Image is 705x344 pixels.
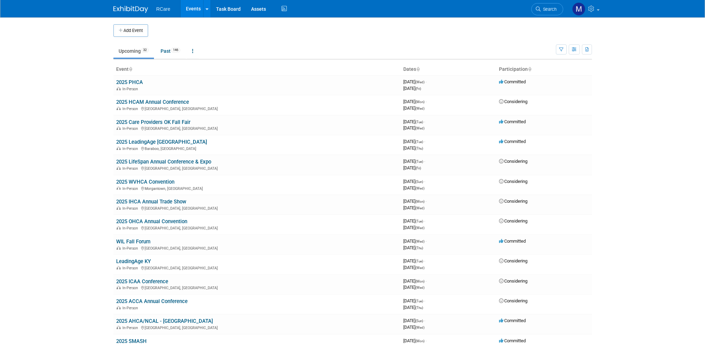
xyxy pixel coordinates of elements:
[156,6,170,12] span: RCare
[403,86,421,91] span: [DATE]
[425,199,427,204] span: -
[117,286,121,289] img: In-Person Event
[415,140,423,144] span: (Tue)
[425,79,427,84] span: -
[403,325,424,330] span: [DATE]
[499,79,526,84] span: Committed
[116,119,190,125] a: 2025 Care Providers OK Fall Fair
[415,326,424,329] span: (Wed)
[403,245,423,250] span: [DATE]
[122,107,140,111] span: In-Person
[415,186,424,190] span: (Wed)
[403,218,425,224] span: [DATE]
[113,24,148,37] button: Add Event
[403,199,427,204] span: [DATE]
[424,159,425,164] span: -
[122,166,140,171] span: In-Person
[122,126,140,131] span: In-Person
[499,199,527,204] span: Considering
[122,226,140,230] span: In-Person
[117,166,121,170] img: In-Person Event
[415,306,423,310] span: (Thu)
[116,325,398,330] div: [GEOGRAPHIC_DATA], [GEOGRAPHIC_DATA]
[499,119,526,124] span: Committed
[415,286,424,290] span: (Wed)
[403,79,427,84] span: [DATE]
[116,225,398,230] div: [GEOGRAPHIC_DATA], [GEOGRAPHIC_DATA]
[425,238,427,244] span: -
[415,246,423,250] span: (Thu)
[116,185,398,191] div: Morgantown, [GEOGRAPHIC_DATA]
[171,48,180,53] span: 146
[572,2,585,16] img: Mike Andolina
[113,44,154,58] a: Upcoming32
[116,139,207,145] a: 2025 LeadingAge [GEOGRAPHIC_DATA]
[122,286,140,290] span: In-Person
[499,238,526,244] span: Committed
[116,179,174,185] a: 2025 WVHCA Convention
[403,185,424,191] span: [DATE]
[122,326,140,330] span: In-Person
[403,139,425,144] span: [DATE]
[496,64,592,75] th: Participation
[415,319,423,323] span: (Sun)
[415,166,421,170] span: (Fri)
[117,246,121,250] img: In-Person Event
[415,200,424,203] span: (Mon)
[155,44,186,58] a: Past146
[116,285,398,290] div: [GEOGRAPHIC_DATA], [GEOGRAPHIC_DATA]
[122,306,140,310] span: In-Person
[116,99,189,105] a: 2025 HCAM Annual Conference
[425,99,427,104] span: -
[129,66,132,72] a: Sort by Event Name
[117,107,121,110] img: In-Person Event
[116,245,398,251] div: [GEOGRAPHIC_DATA], [GEOGRAPHIC_DATA]
[424,218,425,224] span: -
[403,238,427,244] span: [DATE]
[415,299,423,303] span: (Tue)
[117,326,121,329] img: In-Person Event
[499,338,526,343] span: Committed
[403,258,425,263] span: [DATE]
[415,206,424,210] span: (Wed)
[117,266,121,269] img: In-Person Event
[499,258,527,263] span: Considering
[415,80,424,84] span: (Wed)
[424,179,425,184] span: -
[116,159,211,165] a: 2025 LifeSpan Annual Conference & Expo
[499,278,527,284] span: Considering
[499,298,527,303] span: Considering
[415,259,423,263] span: (Tue)
[528,66,531,72] a: Sort by Participation Type
[117,226,121,229] img: In-Person Event
[116,79,143,85] a: 2025 PHCA
[116,205,398,211] div: [GEOGRAPHIC_DATA], [GEOGRAPHIC_DATA]
[415,266,424,270] span: (Wed)
[499,179,527,184] span: Considering
[117,146,121,150] img: In-Person Event
[116,165,398,171] div: [GEOGRAPHIC_DATA], [GEOGRAPHIC_DATA]
[117,206,121,210] img: In-Person Event
[116,238,151,245] a: WIL Fall Forum
[531,3,563,15] a: Search
[415,107,424,110] span: (Wed)
[415,180,423,184] span: (Sun)
[122,186,140,191] span: In-Person
[415,120,423,124] span: (Tue)
[403,305,423,310] span: [DATE]
[401,64,496,75] th: Dates
[415,279,424,283] span: (Mon)
[116,278,168,285] a: 2025 ICAA Conference
[403,106,424,111] span: [DATE]
[403,179,425,184] span: [DATE]
[416,66,420,72] a: Sort by Start Date
[122,206,140,211] span: In-Person
[116,199,186,205] a: 2025 IHCA Annual Trade Show
[122,146,140,151] span: In-Person
[424,258,425,263] span: -
[415,160,423,163] span: (Tue)
[425,338,427,343] span: -
[403,119,425,124] span: [DATE]
[424,298,425,303] span: -
[116,218,187,225] a: 2025 OHCA Annual Convention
